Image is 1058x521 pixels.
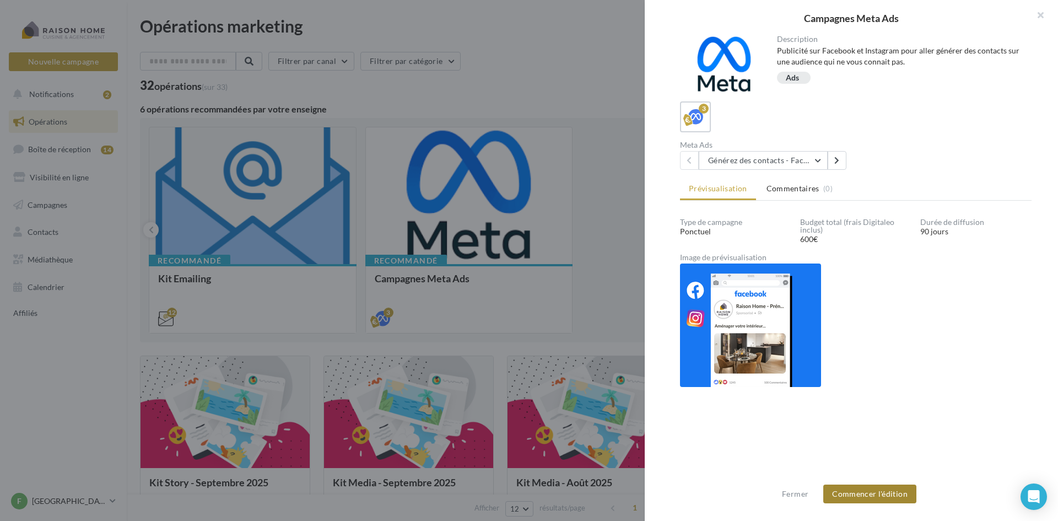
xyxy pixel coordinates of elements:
[777,45,1023,67] div: Publicité sur Facebook et Instagram pour aller générer des contacts sur une audience qui ne vous ...
[699,104,709,114] div: 3
[920,218,1032,226] div: Durée de diffusion
[662,13,1040,23] div: Campagnes Meta Ads
[777,35,1023,43] div: Description
[778,487,813,501] button: Fermer
[786,74,800,82] div: Ads
[766,183,819,194] span: Commentaires
[680,226,791,237] div: Ponctuel
[823,485,916,503] button: Commencer l'édition
[800,234,911,245] div: 600€
[823,184,833,193] span: (0)
[1021,484,1047,510] div: Open Intercom Messenger
[680,254,1032,261] div: Image de prévisualisation
[699,151,828,170] button: Générez des contacts - Facebook Lead Ads 3 mois
[800,218,911,234] div: Budget total (frais Digitaleo inclus)
[920,226,1032,237] div: 90 jours
[680,141,851,149] div: Meta Ads
[680,264,821,387] img: 75ef3b89ebe88dc3e567127ec6821622.png
[680,218,791,226] div: Type de campagne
